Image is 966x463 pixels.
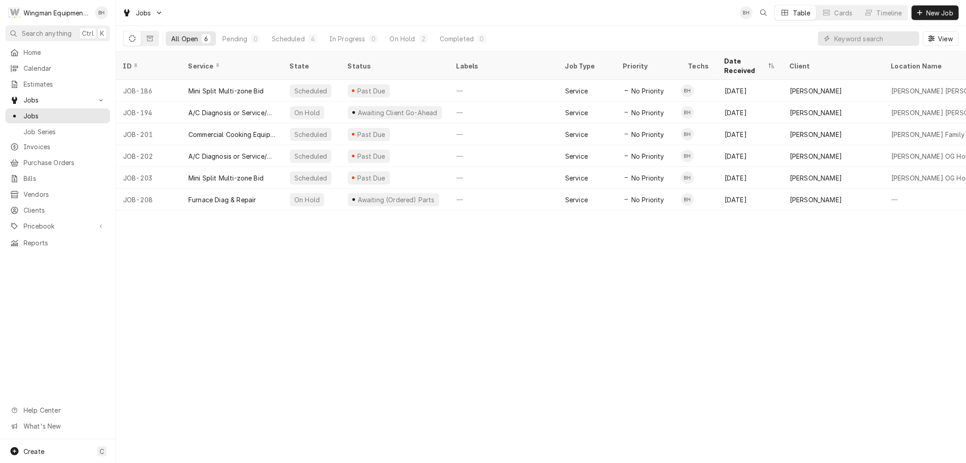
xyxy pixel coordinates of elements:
[24,448,44,455] span: Create
[790,86,842,96] div: [PERSON_NAME]
[5,45,110,60] a: Home
[565,195,588,205] div: Service
[681,84,694,97] div: BH
[717,80,783,102] div: [DATE]
[356,173,387,183] div: Past Due
[188,86,264,96] div: Mini Split Multi-zone Bid
[123,61,172,71] div: ID
[293,86,328,96] div: Scheduled
[5,403,110,418] a: Go to Help Center
[188,108,275,117] div: A/C Diagnosis or Service/Repair
[631,108,664,117] span: No Priority
[631,151,664,161] span: No Priority
[681,106,694,119] div: BH
[5,171,110,186] a: Bills
[631,130,664,139] span: No Priority
[449,167,558,189] div: —
[740,6,753,19] div: BH
[100,447,104,456] span: C
[329,34,365,44] div: In Progress
[24,142,106,151] span: Invoices
[24,48,106,57] span: Home
[188,151,275,161] div: A/C Diagnosis or Service/Repair
[24,421,105,431] span: What's New
[5,93,110,107] a: Go to Jobs
[5,25,110,41] button: Search anythingCtrlK
[565,108,588,117] div: Service
[24,238,106,248] span: Reports
[793,8,811,18] div: Table
[5,155,110,170] a: Purchase Orders
[24,127,106,136] span: Job Series
[95,6,108,19] div: Brady Hale's Avatar
[171,34,198,44] div: All Open
[5,235,110,250] a: Reports
[24,95,92,105] span: Jobs
[310,34,316,44] div: 4
[5,203,110,218] a: Clients
[100,29,104,38] span: K
[390,34,415,44] div: On Hold
[116,123,181,145] div: JOB-201
[479,34,485,44] div: 0
[717,145,783,167] div: [DATE]
[222,34,247,44] div: Pending
[681,171,694,184] div: Brady Hale's Avatar
[290,61,333,71] div: State
[356,130,387,139] div: Past Due
[681,150,694,162] div: BH
[790,151,842,161] div: [PERSON_NAME]
[24,158,106,167] span: Purchase Orders
[681,171,694,184] div: BH
[681,106,694,119] div: Brady Hale's Avatar
[24,79,106,89] span: Estimates
[188,195,256,205] div: Furnace Diag & Repair
[188,61,274,71] div: Service
[356,108,438,117] div: Awaiting Client Go-Ahead
[5,187,110,202] a: Vendors
[790,130,842,139] div: [PERSON_NAME]
[95,6,108,19] div: BH
[631,195,664,205] span: No Priority
[116,80,181,102] div: JOB-186
[136,8,151,18] span: Jobs
[116,145,181,167] div: JOB-202
[116,189,181,210] div: JOB-208
[188,130,275,139] div: Commercial Cooking Equipment Diag/Repair
[371,34,376,44] div: 0
[790,173,842,183] div: [PERSON_NAME]
[5,139,110,154] a: Invoices
[449,145,558,167] div: —
[421,34,426,44] div: 2
[5,219,110,234] a: Go to Pricebook
[790,61,875,71] div: Client
[24,221,92,231] span: Pricebook
[293,195,321,205] div: On Hold
[293,151,328,161] div: Scheduled
[24,111,106,121] span: Jobs
[348,61,440,71] div: Status
[449,189,558,210] div: —
[24,174,106,183] span: Bills
[22,29,72,38] span: Search anything
[790,108,842,117] div: [PERSON_NAME]
[293,173,328,183] div: Scheduled
[717,167,783,189] div: [DATE]
[565,61,609,71] div: Job Type
[116,102,181,123] div: JOB-194
[790,195,842,205] div: [PERSON_NAME]
[24,8,90,18] div: Wingman Equipment Solutions
[356,86,387,96] div: Past Due
[457,61,551,71] div: Labels
[877,8,902,18] div: Timeline
[565,173,588,183] div: Service
[24,405,105,415] span: Help Center
[440,34,474,44] div: Completed
[681,193,694,206] div: BH
[631,173,664,183] span: No Priority
[5,419,110,434] a: Go to What's New
[203,34,209,44] div: 6
[5,77,110,92] a: Estimates
[8,6,21,19] div: Wingman Equipment Solutions's Avatar
[449,102,558,123] div: —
